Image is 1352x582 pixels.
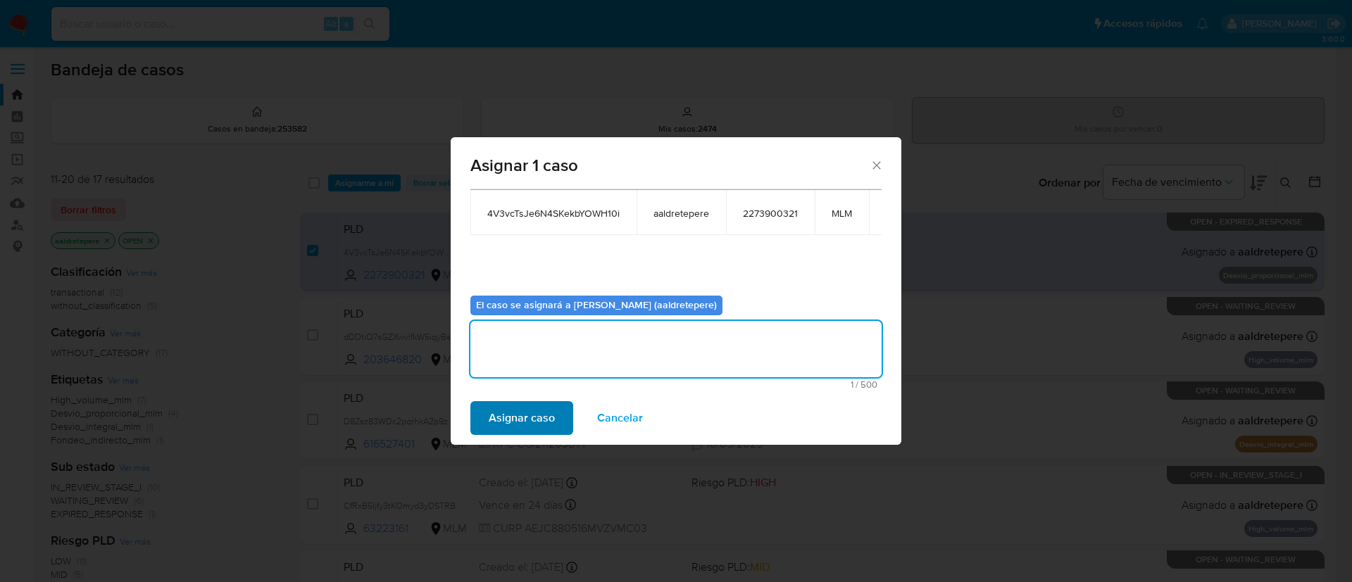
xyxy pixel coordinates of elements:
[597,403,643,434] span: Cancelar
[743,207,798,220] span: 2273900321
[832,207,852,220] span: MLM
[451,137,901,445] div: assign-modal
[579,401,661,435] button: Cancelar
[475,380,877,389] span: Máximo 500 caracteres
[476,298,717,312] b: El caso se asignará a [PERSON_NAME] (aaldretepere)
[487,207,620,220] span: 4V3vcTsJe6N4SKekbYOWH10i
[870,158,882,171] button: Cerrar ventana
[470,401,573,435] button: Asignar caso
[470,157,870,174] span: Asignar 1 caso
[653,207,709,220] span: aaldretepere
[489,403,555,434] span: Asignar caso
